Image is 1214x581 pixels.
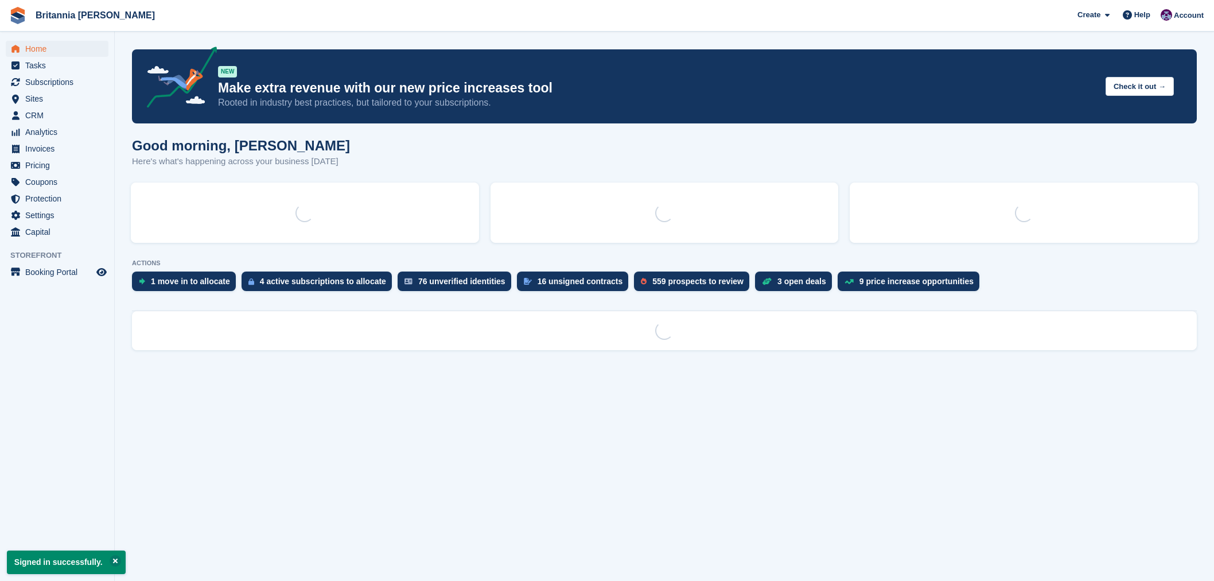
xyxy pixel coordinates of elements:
[634,272,755,297] a: 559 prospects to review
[137,47,217,112] img: price-adjustments-announcement-icon-8257ccfd72463d97f412b2fc003d46551f7dbcb40ab6d574587a9cd5c0d94...
[25,41,94,57] span: Home
[25,91,94,107] span: Sites
[151,277,230,286] div: 1 move in to allocate
[25,107,94,123] span: CRM
[218,96,1096,109] p: Rooted in industry best practices, but tailored to your subscriptions.
[6,174,108,190] a: menu
[398,272,517,297] a: 76 unverified identities
[248,278,254,285] img: active_subscription_to_allocate_icon-d502201f5373d7db506a760aba3b589e785aa758c864c3986d89f69b8ff3...
[6,124,108,140] a: menu
[6,57,108,73] a: menu
[6,264,108,280] a: menu
[1134,9,1150,21] span: Help
[517,272,635,297] a: 16 unsigned contracts
[95,265,108,279] a: Preview store
[25,224,94,240] span: Capital
[6,41,108,57] a: menu
[1174,10,1204,21] span: Account
[418,277,505,286] div: 76 unverified identities
[10,250,114,261] span: Storefront
[6,74,108,90] a: menu
[859,277,974,286] div: 9 price increase opportunities
[25,157,94,173] span: Pricing
[242,272,398,297] a: 4 active subscriptions to allocate
[762,277,772,285] img: deal-1b604bf984904fb50ccaf53a9ad4b4a5d6e5aea283cecdc64d6e3604feb123c2.svg
[6,107,108,123] a: menu
[139,278,145,285] img: move_ins_to_allocate_icon-fdf77a2bb77ea45bf5b3d319d69a93e2d87916cf1d5bf7949dd705db3b84f3ca.svg
[838,272,985,297] a: 9 price increase opportunities
[6,224,108,240] a: menu
[404,278,413,285] img: verify_identity-adf6edd0f0f0b5bbfe63781bf79b02c33cf7c696d77639b501bdc392416b5a36.svg
[132,272,242,297] a: 1 move in to allocate
[132,155,350,168] p: Here's what's happening across your business [DATE]
[6,141,108,157] a: menu
[132,259,1197,267] p: ACTIONS
[25,207,94,223] span: Settings
[7,551,126,574] p: Signed in successfully.
[1106,77,1174,96] button: Check it out →
[6,157,108,173] a: menu
[845,279,854,284] img: price_increase_opportunities-93ffe204e8149a01c8c9dc8f82e8f89637d9d84a8eef4429ea346261dce0b2c0.svg
[260,277,386,286] div: 4 active subscriptions to allocate
[755,272,838,297] a: 3 open deals
[132,138,350,153] h1: Good morning, [PERSON_NAME]
[218,66,237,78] div: NEW
[25,57,94,73] span: Tasks
[1161,9,1172,21] img: Lee Dadgostar
[25,174,94,190] span: Coupons
[25,141,94,157] span: Invoices
[1077,9,1100,21] span: Create
[25,191,94,207] span: Protection
[6,207,108,223] a: menu
[6,91,108,107] a: menu
[652,277,744,286] div: 559 prospects to review
[218,80,1096,96] p: Make extra revenue with our new price increases tool
[25,74,94,90] span: Subscriptions
[31,6,159,25] a: Britannia [PERSON_NAME]
[9,7,26,24] img: stora-icon-8386f47178a22dfd0bd8f6a31ec36ba5ce8667c1dd55bd0f319d3a0aa187defe.svg
[6,191,108,207] a: menu
[641,278,647,285] img: prospect-51fa495bee0391a8d652442698ab0144808aea92771e9ea1ae160a38d050c398.svg
[777,277,826,286] div: 3 open deals
[25,264,94,280] span: Booking Portal
[538,277,623,286] div: 16 unsigned contracts
[25,124,94,140] span: Analytics
[524,278,532,285] img: contract_signature_icon-13c848040528278c33f63329250d36e43548de30e8caae1d1a13099fd9432cc5.svg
